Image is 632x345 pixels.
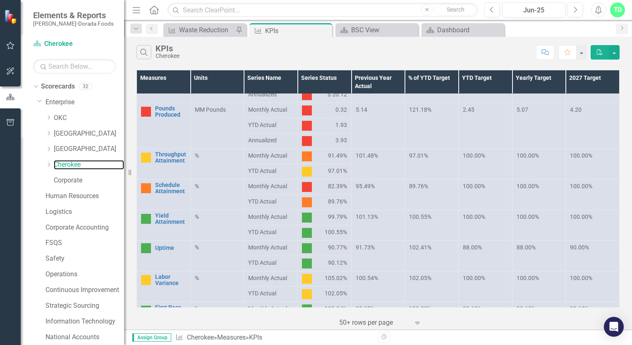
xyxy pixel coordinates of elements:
span: 102.41% [409,244,431,251]
span: 100.00% [463,183,485,189]
span: 89.76% [328,197,347,207]
div: Jun-25 [505,5,563,15]
img: Caution [141,275,151,285]
a: Measures [217,333,246,341]
a: Strategic Sourcing [45,301,124,311]
div: Cherokee [156,53,180,59]
span: 90.00% [570,244,589,251]
span: 4.20 [570,106,582,113]
button: TD [610,2,625,17]
img: Above Target [141,243,151,253]
span: 90.12% [328,259,347,268]
span: 88.00% [463,244,482,251]
img: Caution [302,289,312,299]
span: 0.32 [335,105,347,115]
img: ClearPoint Strategy [4,9,19,24]
span: 121.18% [409,106,431,113]
span: % [195,305,199,312]
span: YTD Actual [248,228,293,236]
span: 91.73% [356,244,375,251]
img: Below Plan [141,107,151,117]
a: Waste Reduction [165,25,234,35]
img: Caution [141,153,151,163]
span: 101.48% [356,152,378,159]
span: Monthly Actual [248,274,293,282]
img: Below Plan [302,90,312,100]
a: [GEOGRAPHIC_DATA] [54,144,124,154]
span: 88.00% [517,244,536,251]
span: 99.60% [463,305,482,312]
img: Caution [302,167,312,177]
td: Double-Click to Edit Right Click for Context Menu [137,302,191,333]
span: 5.07 [517,106,528,113]
a: OKC [54,113,124,123]
span: 100.00% [570,213,592,220]
span: 82.39% [328,182,347,192]
span: 100.00% [570,275,592,281]
span: 5.14 [356,106,367,113]
span: 101.13% [356,213,378,220]
div: 32 [79,83,92,90]
div: KPIs [249,333,262,341]
td: Double-Click to Edit Right Click for Context Menu [137,241,191,271]
span: 100.54% [356,275,378,281]
a: Dashboard [424,25,502,35]
span: 99.79% [328,213,347,223]
a: FSQS [45,238,124,248]
img: Above Target [302,213,312,223]
a: First Pass Quality [155,304,186,317]
span: 100.00% [570,183,592,189]
span: Elements & Reports [33,10,114,20]
span: Assign Group [132,333,171,342]
div: KPIs [265,26,330,36]
img: Caution [302,274,312,284]
span: 1.93 [335,121,347,131]
input: Search Below... [33,59,116,74]
span: 102.84% [325,304,347,314]
img: Warning [302,151,312,161]
span: % [195,244,199,251]
span: 102.05% [409,275,431,281]
span: 100.55% [409,213,431,220]
td: Double-Click to Edit Right Click for Context Menu [137,271,191,302]
img: Warning [302,197,312,207]
a: Human Resources [45,192,124,201]
span: % [195,275,199,281]
img: Above Target [302,304,312,314]
span: 95.49% [356,183,375,189]
span: MM Pounds [195,106,226,113]
a: National Accounts [45,333,124,342]
img: Below Plan [302,105,312,115]
a: [GEOGRAPHIC_DATA] [54,129,124,139]
span: YTD Actual [248,167,293,175]
span: 90.77% [328,243,347,253]
span: $ 20.12 [328,90,347,100]
img: Above Target [141,214,151,224]
a: Cherokee [54,160,124,170]
a: Logistics [45,207,124,217]
span: Annualized [248,90,293,98]
span: Annualized [248,136,293,144]
span: 100.00% [463,152,485,159]
a: Corporate Accounting [45,223,124,232]
span: 3.93 [335,136,347,146]
img: Above Target [302,259,312,268]
a: Cherokee [33,39,116,49]
img: Above Target [141,306,151,316]
span: 100.22% [409,305,431,312]
span: Monthly Actual [248,151,293,160]
span: 100.00% [517,213,539,220]
span: Monthly Actual [248,304,293,313]
span: 99.60% [517,305,536,312]
span: % [195,152,199,159]
div: BSC View [351,25,416,35]
span: Monthly Actual [248,213,293,221]
span: 98.25% [356,305,375,312]
span: 100.00% [570,152,592,159]
a: Throughput Attainment [155,151,186,164]
span: 105.02% [325,274,347,284]
a: Pounds Produced [155,105,186,118]
div: Waste Reduction [179,25,234,35]
span: Monthly Actual [248,105,293,114]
